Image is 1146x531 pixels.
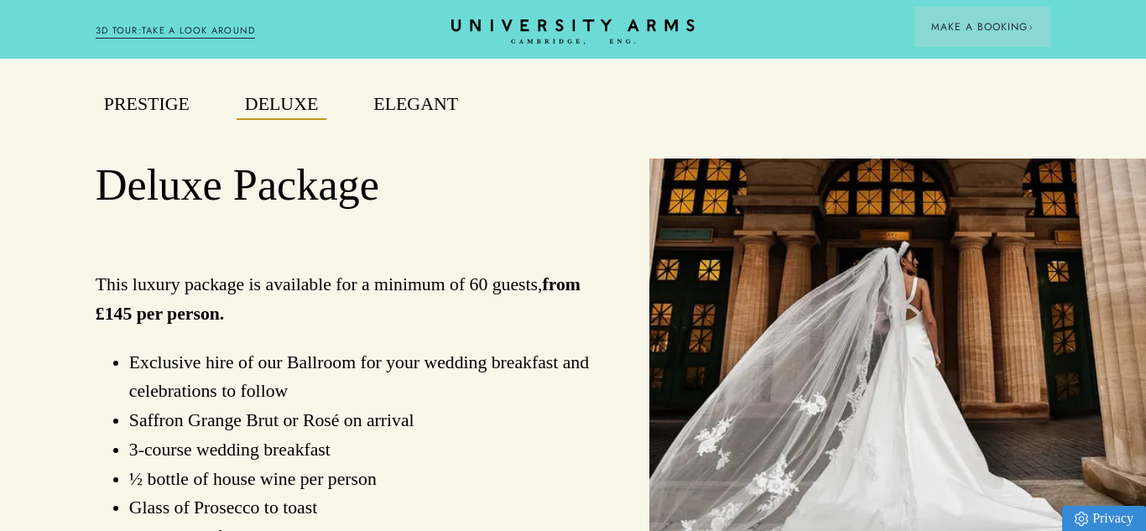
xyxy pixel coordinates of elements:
[96,270,592,329] p: This luxury package is available for a minimum of 60 guests,
[1062,506,1146,531] a: Privacy
[129,493,592,523] li: Glass of Prosecco to toast
[129,465,592,494] li: ½ bottle of house wine per person
[129,435,592,465] li: 3-course wedding breakfast
[96,274,581,324] strong: from £145 per person.
[1028,24,1034,30] img: Arrow icon
[129,406,592,435] li: Saffron Grange Brut or Rosé on arrival
[914,7,1050,47] button: Make a BookingArrow icon
[96,23,256,39] a: 3D TOUR:TAKE A LOOK AROUND
[451,19,695,45] a: Home
[96,159,592,212] h2: Deluxe Package
[237,91,326,120] button: Deluxe
[365,91,466,120] button: Elegant
[129,348,592,407] li: Exclusive hire of our Ballroom for your wedding breakfast and celebrations to follow
[96,91,198,120] button: Prestige
[1075,512,1088,526] img: Privacy
[931,19,1034,34] span: Make a Booking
